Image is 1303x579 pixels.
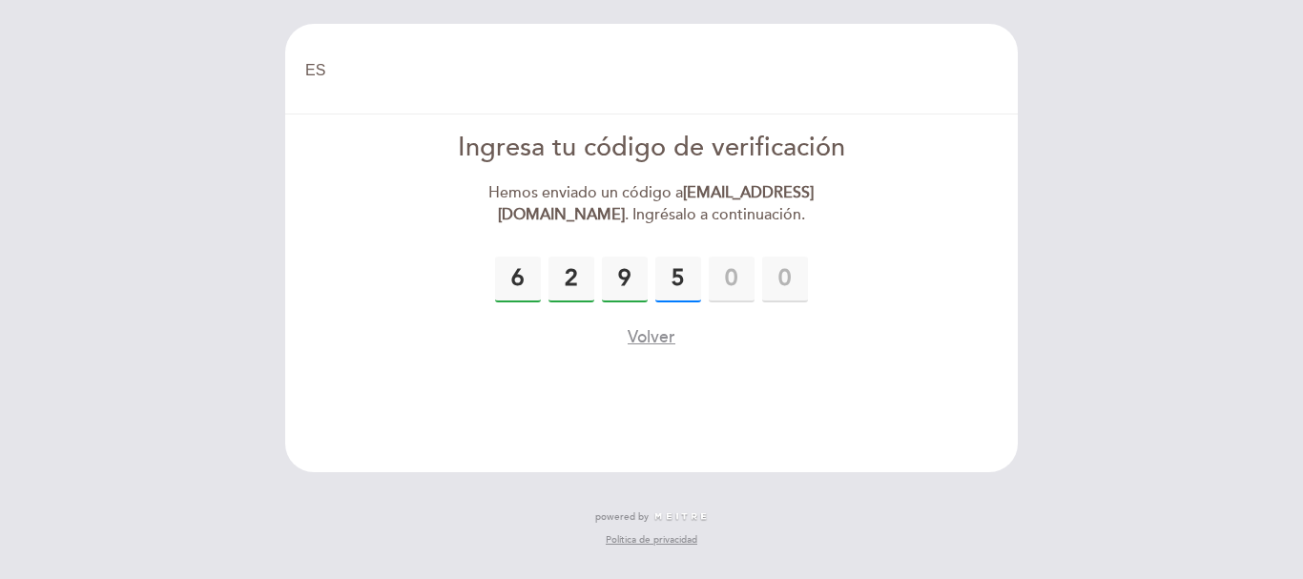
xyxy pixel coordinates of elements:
a: powered by [595,510,708,524]
img: MEITRE [653,512,708,522]
div: Ingresa tu código de verificación [433,130,871,167]
div: Hemos enviado un código a . Ingrésalo a continuación. [433,182,871,226]
button: Volver [628,325,675,349]
input: 0 [548,257,594,302]
a: Política de privacidad [606,533,697,547]
input: 0 [762,257,808,302]
input: 0 [655,257,701,302]
strong: [EMAIL_ADDRESS][DOMAIN_NAME] [498,183,815,224]
span: powered by [595,510,649,524]
input: 0 [495,257,541,302]
input: 0 [602,257,648,302]
input: 0 [709,257,755,302]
